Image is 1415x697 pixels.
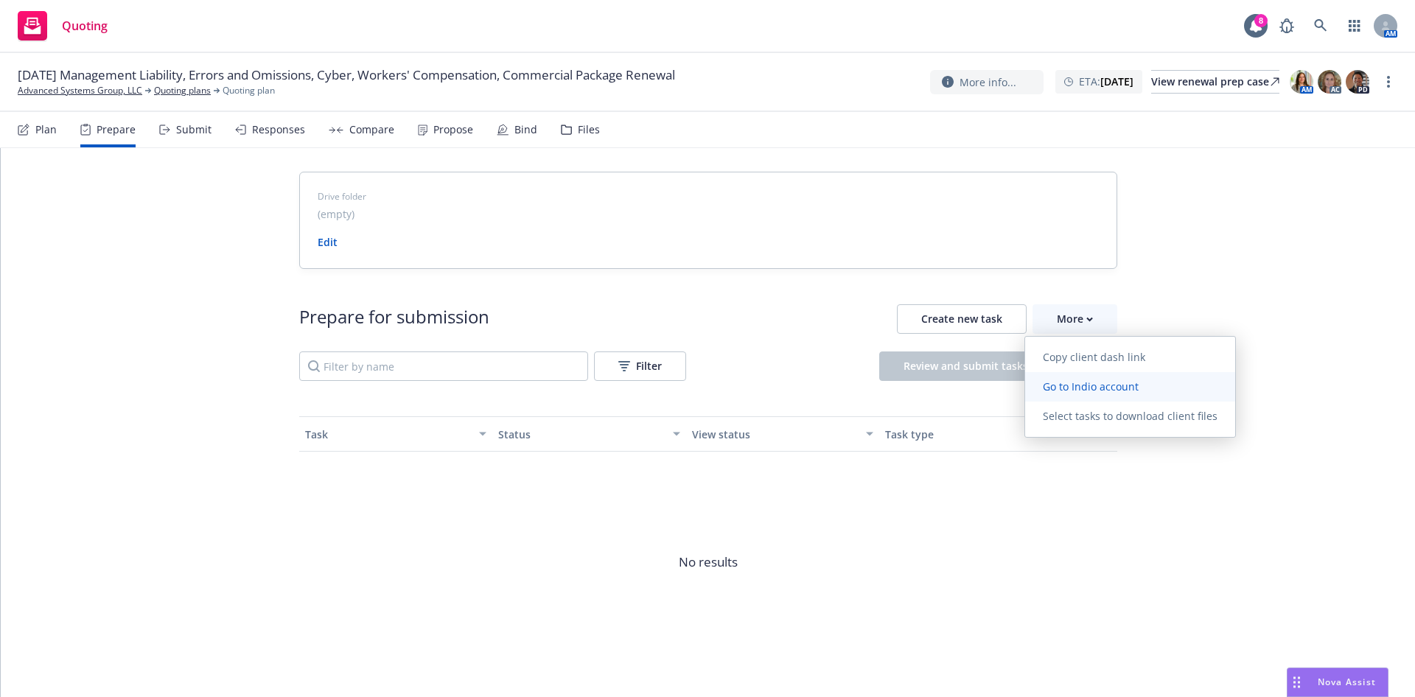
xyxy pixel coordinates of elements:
[305,427,471,442] div: Task
[97,124,136,136] div: Prepare
[318,190,1099,203] span: Drive folder
[1288,668,1306,696] div: Drag to move
[904,359,1093,373] span: Review and submit tasks to the client
[1254,14,1268,27] div: 8
[885,427,1051,442] div: Task type
[1287,668,1388,697] button: Nova Assist
[1306,11,1335,41] a: Search
[1025,350,1163,364] span: Copy client dash link
[62,20,108,32] span: Quoting
[618,352,662,380] div: Filter
[223,84,275,97] span: Quoting plan
[349,124,394,136] div: Compare
[578,124,600,136] div: Files
[686,416,880,452] button: View status
[1151,71,1279,93] div: View renewal prep case
[594,351,686,381] button: Filter
[1318,676,1376,688] span: Nova Assist
[498,427,664,442] div: Status
[1380,73,1397,91] a: more
[299,452,1117,673] span: No results
[299,304,489,334] div: Prepare for submission
[930,70,1044,94] button: More info...
[921,312,1002,326] span: Create new task
[35,124,57,136] div: Plan
[176,124,212,136] div: Submit
[1079,74,1133,89] span: ETA :
[492,416,686,452] button: Status
[897,304,1027,334] button: Create new task
[154,84,211,97] a: Quoting plans
[1100,74,1133,88] strong: [DATE]
[1151,70,1279,94] a: View renewal prep case
[960,74,1016,90] span: More info...
[1290,70,1313,94] img: photo
[433,124,473,136] div: Propose
[18,66,675,84] span: [DATE] Management Liability, Errors and Omissions, Cyber, Workers' Compensation, Commercial Packa...
[1025,379,1156,393] span: Go to Indio account
[1346,70,1369,94] img: photo
[299,416,493,452] button: Task
[879,416,1073,452] button: Task type
[1340,11,1369,41] a: Switch app
[299,351,588,381] input: Filter by name
[318,206,354,222] span: (empty)
[1318,70,1341,94] img: photo
[514,124,537,136] div: Bind
[1033,304,1117,334] button: More
[692,427,858,442] div: View status
[879,351,1117,381] button: Review and submit tasks to the client
[1272,11,1302,41] a: Report a Bug
[318,235,338,249] a: Edit
[18,84,142,97] a: Advanced Systems Group, LLC
[1057,305,1093,333] div: More
[12,5,113,46] a: Quoting
[252,124,305,136] div: Responses
[1025,409,1235,423] span: Select tasks to download client files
